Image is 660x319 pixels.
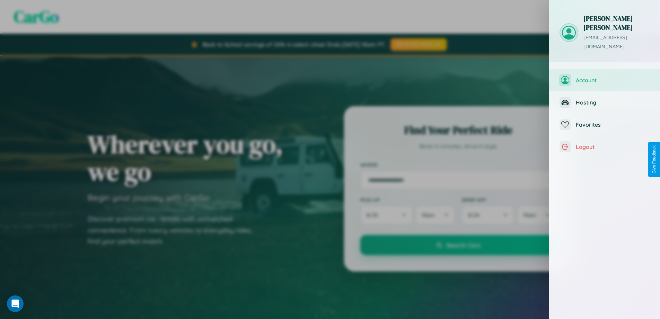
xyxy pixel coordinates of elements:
span: Account [576,77,650,84]
span: Logout [576,143,650,150]
h3: [PERSON_NAME] [PERSON_NAME] [583,14,650,32]
button: Hosting [549,91,660,114]
span: Hosting [576,99,650,106]
div: Give Feedback [652,145,657,174]
span: Favorites [576,121,650,128]
button: Logout [549,136,660,158]
div: Open Intercom Messenger [7,295,24,312]
button: Account [549,69,660,91]
p: [EMAIL_ADDRESS][DOMAIN_NAME] [583,33,650,51]
button: Favorites [549,114,660,136]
